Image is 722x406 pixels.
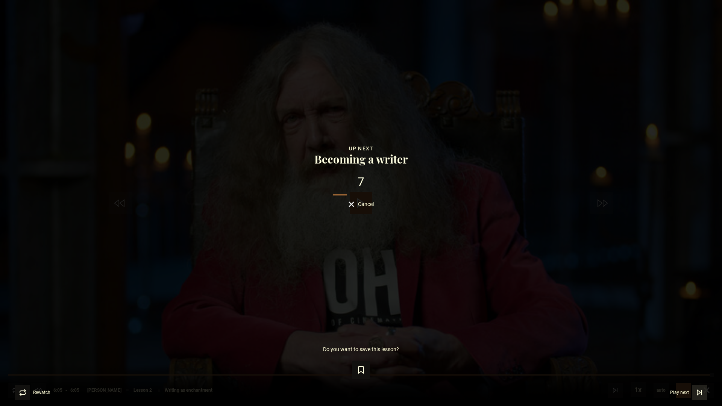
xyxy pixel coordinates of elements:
[15,385,50,400] button: Rewatch
[670,385,707,400] button: Play next
[670,390,689,395] span: Play next
[33,390,50,395] span: Rewatch
[323,347,399,352] p: Do you want to save this lesson?
[349,201,374,207] button: Cancel
[12,144,710,153] div: Up next
[358,201,374,207] span: Cancel
[312,153,410,165] button: Becoming a writer
[12,176,710,188] div: 7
